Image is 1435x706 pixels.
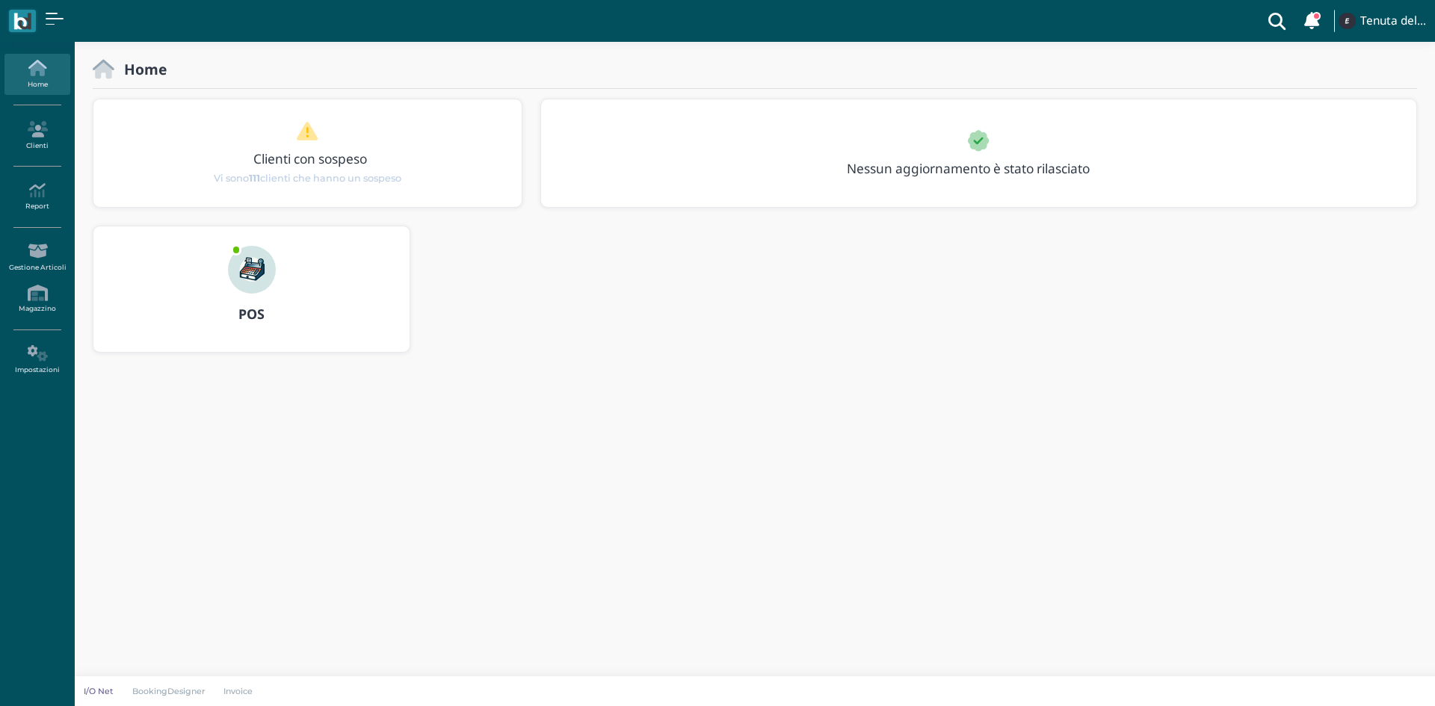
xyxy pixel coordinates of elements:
div: 1 / 1 [541,99,1416,207]
a: ... Tenuta del Barco [1336,3,1426,39]
a: Report [4,176,70,217]
img: ... [1339,13,1355,29]
img: logo [13,13,31,30]
a: ... POS [93,226,410,371]
span: Vi sono clienti che hanno un sospeso [214,171,401,185]
a: Home [4,54,70,95]
a: Gestione Articoli [4,237,70,278]
h3: Nessun aggiornamento è stato rilasciato [838,161,1124,176]
div: 1 / 1 [93,99,522,207]
h3: Clienti con sospeso [125,152,496,166]
b: POS [238,305,265,323]
h2: Home [114,61,167,77]
a: Impostazioni [4,339,70,380]
img: ... [228,246,276,294]
iframe: Help widget launcher [1329,660,1422,693]
h4: Tenuta del Barco [1360,15,1426,28]
a: Magazzino [4,279,70,320]
a: Clienti con sospeso Vi sono111clienti che hanno un sospeso [122,121,493,185]
b: 111 [249,173,260,184]
a: Clienti [4,115,70,156]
